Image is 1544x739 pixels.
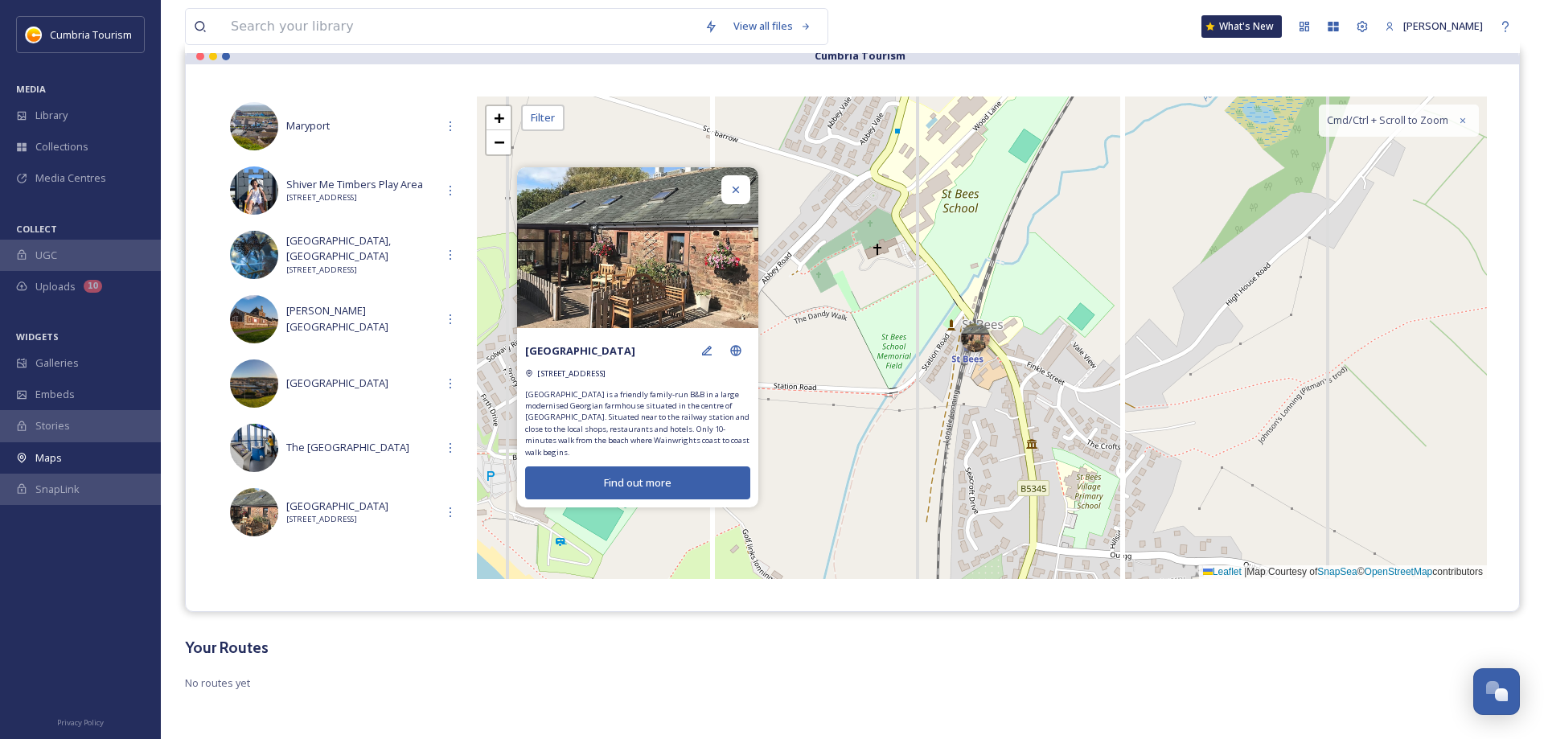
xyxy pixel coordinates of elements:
[230,231,278,279] img: d74cd22c-41e3-4196-b6b4-ebc34e803fe0.jpg
[1403,18,1483,33] span: [PERSON_NAME]
[35,418,70,433] span: Stories
[35,139,88,154] span: Collections
[286,303,436,334] span: [PERSON_NAME][GEOGRAPHIC_DATA]
[1473,668,1520,715] button: Open Chat
[57,717,104,728] span: Privacy Policy
[525,466,750,499] button: Find out more
[537,365,606,380] a: [STREET_ADDRESS]
[35,450,62,466] span: Maps
[286,499,436,514] span: [GEOGRAPHIC_DATA]
[517,167,758,328] img: stonehouse-farm.jpeg
[286,177,436,192] span: Shiver Me Timbers Play Area
[230,295,278,343] img: Maryport-Senhouse-Museum-6606.jpg
[35,248,57,263] span: UGC
[230,424,278,472] img: 78cd1f0e-3e25-4967-ace6-f9a8bbde1efa.jpg
[230,166,278,215] img: 101f8faf-44eb-4d8a-b3b1-7f3a16a57d35.jpg
[16,223,57,235] span: COLLECT
[35,387,75,402] span: Embeds
[35,355,79,371] span: Galleries
[286,192,436,203] span: [STREET_ADDRESS]
[1203,566,1242,577] a: Leaflet
[16,83,46,95] span: MEDIA
[50,27,132,42] span: Cumbria Tourism
[1199,565,1487,579] div: Map Courtesy of © contributors
[185,636,1520,659] h3: Your Routes
[286,440,436,455] span: The [GEOGRAPHIC_DATA]
[35,482,80,497] span: SnapLink
[286,514,436,525] span: [STREET_ADDRESS]
[35,279,76,294] span: Uploads
[525,343,635,358] strong: [GEOGRAPHIC_DATA]
[26,27,42,43] img: images.jpg
[494,108,504,128] span: +
[84,280,102,293] div: 10
[16,330,59,343] span: WIDGETS
[1327,113,1448,128] span: Cmd/Ctrl + Scroll to Zoom
[521,105,565,131] div: Filter
[286,265,436,276] span: [STREET_ADDRESS]
[230,488,278,536] img: 1f770aa4-34f0-4844-a7f1-fcf94b9dabb4.jpg
[1377,10,1491,42] a: [PERSON_NAME]
[286,376,436,391] span: [GEOGRAPHIC_DATA]
[230,359,278,408] img: Whitehaven-321.jpg
[1317,566,1357,577] a: SnapSea
[286,118,436,133] span: Maryport
[223,9,696,44] input: Search your library
[487,130,511,154] a: Zoom out
[1244,566,1246,577] span: |
[35,170,106,186] span: Media Centres
[185,675,1520,691] span: No routes yet
[286,233,436,264] span: [GEOGRAPHIC_DATA], [GEOGRAPHIC_DATA]
[725,10,819,42] a: View all files
[525,389,750,458] span: [GEOGRAPHIC_DATA] is a friendly family-run B&B in a large modernised Georgian farmhouse situated ...
[537,368,606,379] span: [STREET_ADDRESS]
[494,132,504,152] span: −
[35,108,68,123] span: Library
[487,106,511,130] a: Zoom in
[57,712,104,731] a: Privacy Policy
[1201,15,1282,38] a: What's New
[1365,566,1433,577] a: OpenStreetMap
[230,102,278,150] img: Maryport-coast-6998.jpg
[815,48,905,63] strong: Cumbria Tourism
